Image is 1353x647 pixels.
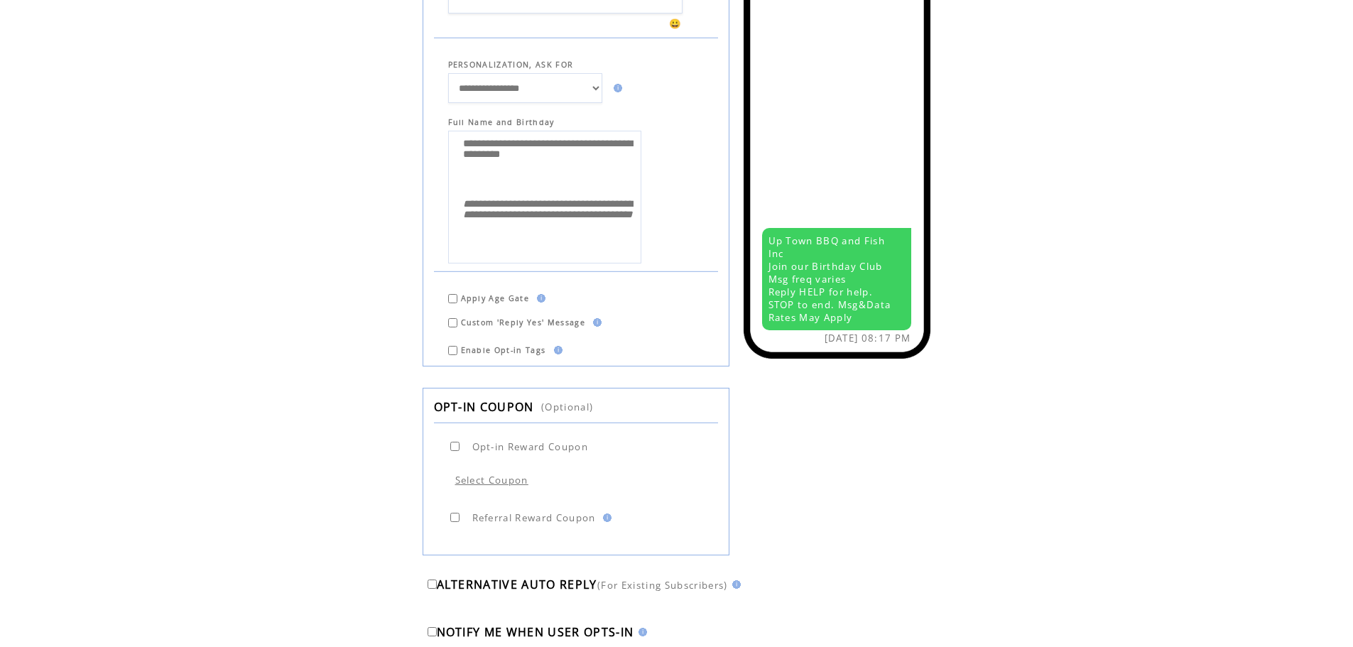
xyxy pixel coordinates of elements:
[609,84,622,92] img: help.gif
[472,511,596,524] span: Referral Reward Coupon
[634,628,647,636] img: help.gif
[599,513,612,522] img: help.gif
[461,345,546,355] span: Enable Opt-in Tags
[461,293,530,303] span: Apply Age Gate
[669,17,682,30] span: 😀
[533,294,545,303] img: help.gif
[434,399,534,415] span: OPT-IN COUPON
[589,318,602,327] img: help.gif
[455,474,528,486] a: Select Coupon
[472,440,589,453] span: Opt-in Reward Coupon
[825,332,911,344] span: [DATE] 08:17 PM
[541,401,593,413] span: (Optional)
[437,577,597,592] span: ALTERNATIVE AUTO REPLY
[768,234,891,324] span: Up Town BBQ and Fish Inc Join our Birthday Club Msg freq varies Reply HELP for help. STOP to end....
[461,317,586,327] span: Custom 'Reply Yes' Message
[437,624,634,640] span: NOTIFY ME WHEN USER OPTS-IN
[597,579,728,592] span: (For Existing Subscribers)
[448,117,718,127] span: Full Name and Birthday
[448,60,574,70] span: PERSONALIZATION, ASK FOR
[728,580,741,589] img: help.gif
[550,346,563,354] img: help.gif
